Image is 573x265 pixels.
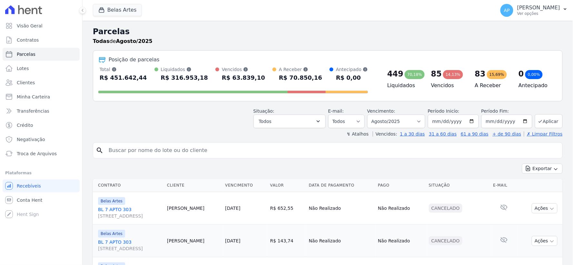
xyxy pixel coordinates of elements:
[17,51,35,57] span: Parcelas
[519,69,524,79] div: 0
[3,179,80,192] a: Recebíveis
[400,131,425,137] a: 1 a 30 dias
[405,70,425,79] div: 70,18%
[93,4,142,16] button: Belas Artes
[17,108,49,114] span: Transferências
[461,131,489,137] a: 61 a 90 dias
[519,82,552,89] h4: Antecipado
[387,82,421,89] h4: Liquidados
[253,108,274,114] label: Situação:
[429,204,462,213] div: Cancelado
[336,66,368,73] div: Antecipado
[17,23,43,29] span: Visão Geral
[525,70,543,79] div: 0,00%
[532,236,558,246] button: Ações
[259,117,272,125] span: Todos
[253,115,326,128] button: Todos
[517,5,560,11] p: [PERSON_NAME]
[98,239,162,252] a: BL 7 APTO 303[STREET_ADDRESS]
[428,108,459,114] label: Período Inicío:
[367,108,395,114] label: Vencimento:
[429,131,457,137] a: 31 a 60 dias
[431,69,442,79] div: 85
[475,82,509,89] h4: A Receber
[164,179,222,192] th: Cliente
[161,73,208,83] div: R$ 316.953,18
[387,69,403,79] div: 449
[17,122,33,128] span: Crédito
[98,213,162,219] span: [STREET_ADDRESS]
[17,136,45,143] span: Negativação
[93,38,110,44] strong: Todas
[98,245,162,252] span: [STREET_ADDRESS]
[17,37,39,43] span: Contratos
[96,147,104,154] i: search
[161,66,208,73] div: Liquidados
[17,197,42,203] span: Conta Hent
[3,34,80,46] a: Contratos
[105,144,560,157] input: Buscar por nome do lote ou do cliente
[3,147,80,160] a: Troca de Arquivos
[532,203,558,213] button: Ações
[328,108,344,114] label: E-mail:
[522,164,563,174] button: Exportar
[100,73,147,83] div: R$ 451.642,44
[98,197,125,205] span: Belas Artes
[443,70,463,79] div: 14,13%
[426,179,491,192] th: Situação
[375,192,426,225] td: Não Realizado
[3,133,80,146] a: Negativação
[3,62,80,75] a: Lotes
[225,238,240,243] a: [DATE]
[375,179,426,192] th: Pago
[93,37,153,45] p: de
[306,225,375,257] td: Não Realizado
[222,73,265,83] div: R$ 63.839,10
[493,131,521,137] a: + de 90 dias
[3,105,80,117] a: Transferências
[5,169,77,177] div: Plataformas
[3,48,80,61] a: Parcelas
[109,56,160,64] div: Posição de parcelas
[17,150,57,157] span: Troca de Arquivos
[517,11,560,16] p: Ver opções
[116,38,153,44] strong: Agosto/2025
[429,236,462,245] div: Cancelado
[17,183,41,189] span: Recebíveis
[222,179,268,192] th: Vencimento
[225,206,240,211] a: [DATE]
[279,73,322,83] div: R$ 70.850,16
[100,66,147,73] div: Total
[504,8,510,13] span: AP
[3,194,80,207] a: Conta Hent
[98,206,162,219] a: BL 7 APTO 303[STREET_ADDRESS]
[481,108,532,115] label: Período Fim:
[306,192,375,225] td: Não Realizado
[535,114,563,128] button: Aplicar
[17,94,50,100] span: Minha Carteira
[3,19,80,32] a: Visão Geral
[375,225,426,257] td: Não Realizado
[347,131,369,137] label: ↯ Atalhos
[3,119,80,132] a: Crédito
[279,66,322,73] div: A Receber
[3,76,80,89] a: Clientes
[17,79,35,86] span: Clientes
[3,90,80,103] a: Minha Carteira
[222,66,265,73] div: Vencidos
[491,179,517,192] th: E-mail
[495,1,573,19] button: AP [PERSON_NAME] Ver opções
[431,82,465,89] h4: Vencidos
[306,179,375,192] th: Data de Pagamento
[93,26,563,37] h2: Parcelas
[524,131,563,137] a: ✗ Limpar Filtros
[164,192,222,225] td: [PERSON_NAME]
[373,131,397,137] label: Vencidos:
[93,179,164,192] th: Contrato
[487,70,507,79] div: 15,69%
[98,230,125,238] span: Belas Artes
[475,69,486,79] div: 83
[164,225,222,257] td: [PERSON_NAME]
[336,73,368,83] div: R$ 0,00
[17,65,29,72] span: Lotes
